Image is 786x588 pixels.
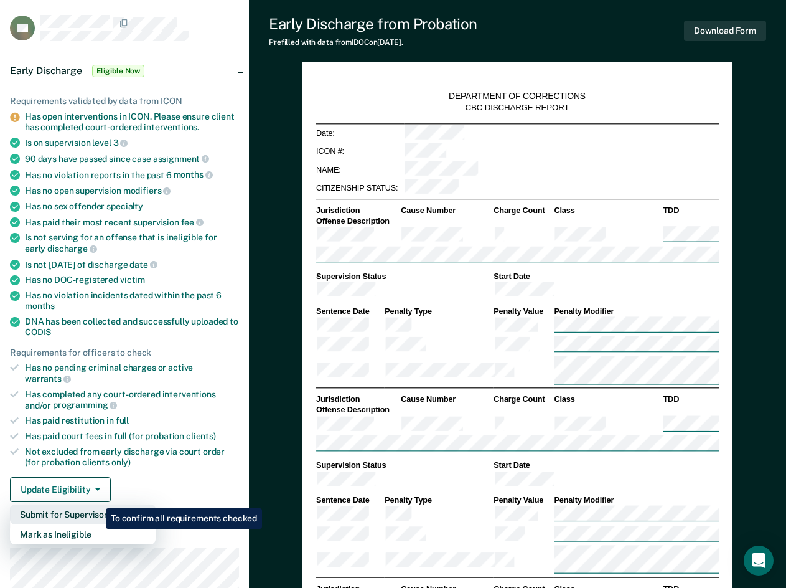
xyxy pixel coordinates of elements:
[53,400,117,410] span: programming
[25,153,239,164] div: 90 days have passed since case
[129,260,157,270] span: date
[25,447,239,468] div: Not excluded from early discharge via court order (for probation clients
[25,301,55,311] span: months
[181,217,204,227] span: fee
[25,431,239,442] div: Has paid court fees in full (for probation
[10,505,156,524] button: Submit for Supervisor Approval
[10,524,156,544] button: Mark as Ineligible
[25,363,239,384] div: Has no pending criminal charges or active
[123,186,171,196] span: modifiers
[174,169,213,179] span: months
[25,290,239,311] div: Has no violation incidents dated within the past 6
[25,389,239,410] div: Has completed any court-ordered interventions and/or
[25,415,239,426] div: Has paid restitution in
[25,217,239,228] div: Has paid their most recent supervision
[106,201,143,211] span: specialty
[25,374,71,384] span: warrants
[186,431,216,441] span: clients)
[116,415,129,425] span: full
[25,327,51,337] span: CODIS
[25,259,239,270] div: Is not [DATE] of discharge
[25,201,239,212] div: Has no sex offender
[316,394,400,405] th: Jurisdiction
[400,205,493,216] th: Cause Number
[316,142,405,160] td: ICON #:
[316,123,405,142] td: Date:
[316,271,493,282] th: Supervision Status
[493,271,719,282] th: Start Date
[316,495,384,505] th: Sentence Date
[493,306,553,316] th: Penalty Value
[554,205,663,216] th: Class
[10,96,239,107] div: Requirements validated by data from ICON
[744,546,774,576] div: Open Intercom Messenger
[113,138,128,148] span: 3
[25,111,239,133] div: Has open interventions in ICON. Please ensure client has completed court-ordered interventions.
[493,205,553,216] th: Charge Count
[10,477,111,502] button: Update Eligibility
[47,244,97,254] span: discharge
[25,137,239,148] div: Is on supervision level
[10,65,82,77] span: Early Discharge
[466,102,569,113] div: CBC DISCHARGE REPORT
[449,91,586,102] div: DEPARTMENT OF CORRECTIONS
[25,316,239,338] div: DNA has been collected and successfully uploaded to
[400,394,493,405] th: Cause Number
[153,154,209,164] span: assignment
[663,205,719,216] th: TDD
[384,495,493,505] th: Penalty Type
[493,460,719,471] th: Start Date
[493,394,553,405] th: Charge Count
[316,205,400,216] th: Jurisdiction
[316,216,400,226] th: Offense Description
[25,232,239,254] div: Is not serving for an offense that is ineligible for early
[684,21,766,41] button: Download Form
[111,457,131,467] span: only)
[384,306,493,316] th: Penalty Type
[269,38,477,47] div: Prefilled with data from IDOC on [DATE] .
[554,394,663,405] th: Class
[663,394,719,405] th: TDD
[316,179,405,197] td: CITIZENSHIP STATUS:
[92,65,145,77] span: Eligible Now
[269,15,477,33] div: Early Discharge from Probation
[554,306,719,316] th: Penalty Modifier
[316,306,384,316] th: Sentence Date
[25,185,239,196] div: Has no open supervision
[120,275,145,285] span: victim
[25,169,239,181] div: Has no violation reports in the past 6
[316,161,405,179] td: NAME:
[316,405,400,415] th: Offense Description
[493,495,553,505] th: Penalty Value
[25,275,239,285] div: Has no DOC-registered
[316,460,493,471] th: Supervision Status
[10,348,239,358] div: Requirements for officers to check
[554,495,719,505] th: Penalty Modifier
